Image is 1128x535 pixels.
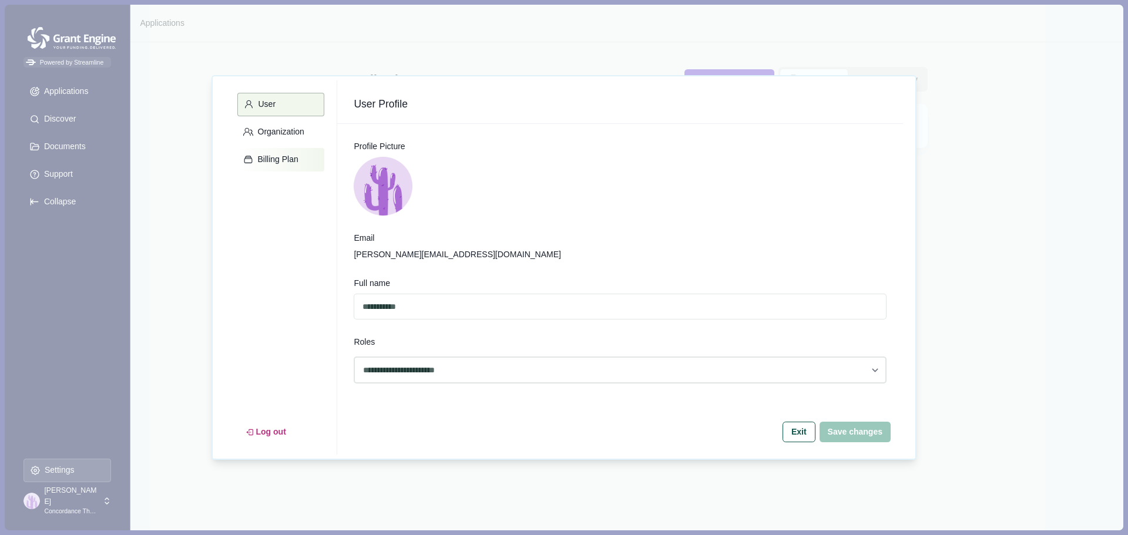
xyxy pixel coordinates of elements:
[354,232,887,244] div: Email
[237,422,294,442] button: Log out
[237,120,324,144] button: Organization
[354,157,412,216] img: profile picture
[254,127,304,137] p: Organization
[354,336,887,348] div: Roles
[354,248,887,261] span: [PERSON_NAME][EMAIL_ADDRESS][DOMAIN_NAME]
[254,99,276,109] p: User
[237,148,324,171] button: Billing Plan
[820,422,891,442] button: Save changes
[354,97,887,112] span: User Profile
[237,93,324,116] button: User
[354,140,887,153] div: Profile Picture
[254,154,298,164] p: Billing Plan
[354,277,887,290] div: Full name
[783,422,815,442] button: Exit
